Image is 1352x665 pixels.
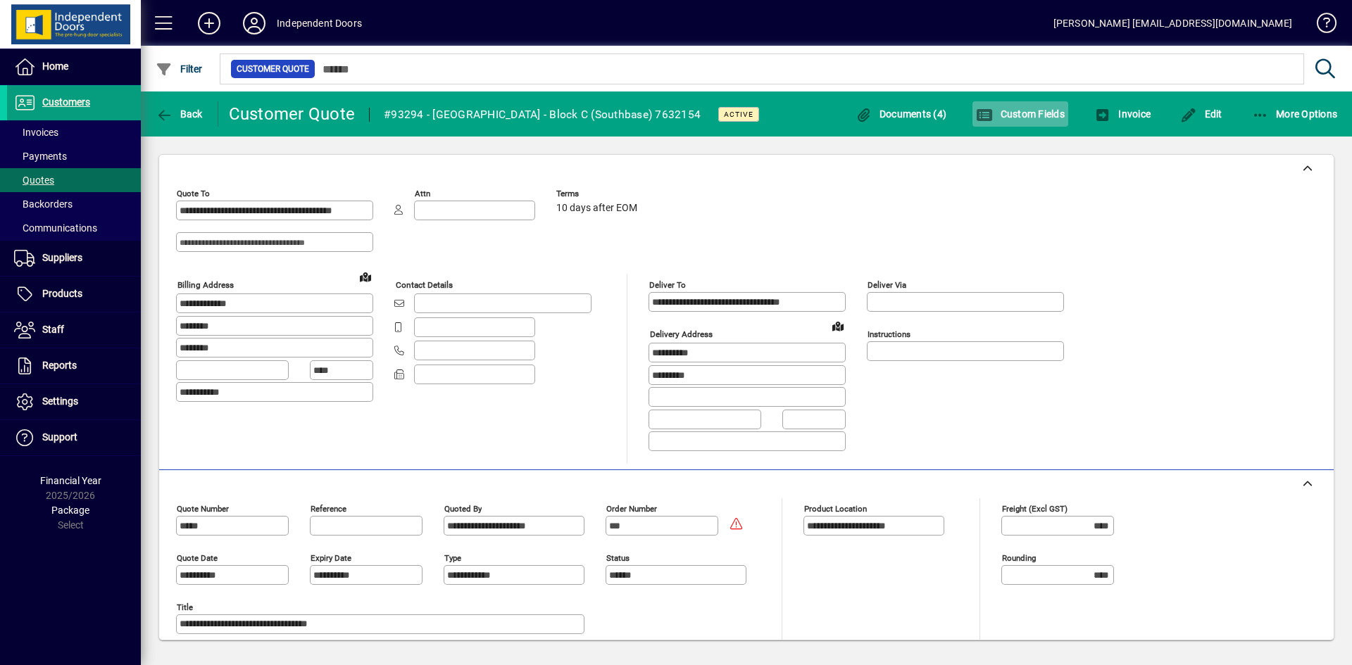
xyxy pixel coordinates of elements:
[42,61,68,72] span: Home
[354,265,377,288] a: View on map
[384,103,701,126] div: #93294 - [GEOGRAPHIC_DATA] - Block C (Southbase) 7632154
[7,49,141,84] a: Home
[976,108,1065,120] span: Custom Fields
[972,101,1068,127] button: Custom Fields
[42,395,78,407] span: Settings
[232,11,277,36] button: Profile
[311,503,346,513] mat-label: Reference
[827,315,849,337] a: View on map
[1252,108,1338,120] span: More Options
[7,384,141,419] a: Settings
[415,189,430,198] mat-label: Attn
[42,360,77,371] span: Reports
[868,329,910,339] mat-label: Instructions
[444,503,482,513] mat-label: Quoted by
[177,503,229,513] mat-label: Quote number
[7,144,141,168] a: Payments
[14,127,58,138] span: Invoices
[1306,3,1334,49] a: Knowledge Base
[868,280,906,290] mat-label: Deliver via
[42,324,64,335] span: Staff
[311,552,351,562] mat-label: Expiry date
[606,503,657,513] mat-label: Order number
[851,101,950,127] button: Documents (4)
[7,241,141,276] a: Suppliers
[42,96,90,108] span: Customers
[177,552,218,562] mat-label: Quote date
[1053,12,1292,34] div: [PERSON_NAME] [EMAIL_ADDRESS][DOMAIN_NAME]
[7,420,141,455] a: Support
[556,203,637,214] span: 10 days after EOM
[141,101,218,127] app-page-header-button: Back
[1002,503,1068,513] mat-label: Freight (excl GST)
[724,110,753,119] span: Active
[855,108,946,120] span: Documents (4)
[7,277,141,312] a: Products
[7,120,141,144] a: Invoices
[14,198,73,210] span: Backorders
[152,56,206,82] button: Filter
[152,101,206,127] button: Back
[42,252,82,263] span: Suppliers
[14,175,54,186] span: Quotes
[177,602,193,612] mat-label: Title
[51,505,89,516] span: Package
[7,312,141,348] a: Staff
[237,62,309,76] span: Customer Quote
[7,192,141,216] a: Backorders
[804,503,867,513] mat-label: Product location
[606,552,630,562] mat-label: Status
[229,103,356,125] div: Customer Quote
[14,151,67,162] span: Payments
[14,222,97,234] span: Communications
[42,288,82,299] span: Products
[444,552,461,562] mat-label: Type
[156,63,203,75] span: Filter
[177,189,210,198] mat-label: Quote To
[277,12,362,34] div: Independent Doors
[42,431,77,443] span: Support
[40,475,101,486] span: Financial Year
[7,168,141,192] a: Quotes
[187,11,232,36] button: Add
[156,108,203,120] span: Back
[649,280,686,290] mat-label: Deliver To
[1180,108,1222,120] span: Edit
[1091,101,1154,127] button: Invoice
[1248,101,1341,127] button: More Options
[1177,101,1226,127] button: Edit
[1002,552,1036,562] mat-label: Rounding
[1094,108,1151,120] span: Invoice
[556,189,641,198] span: Terms
[7,216,141,240] a: Communications
[7,348,141,384] a: Reports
